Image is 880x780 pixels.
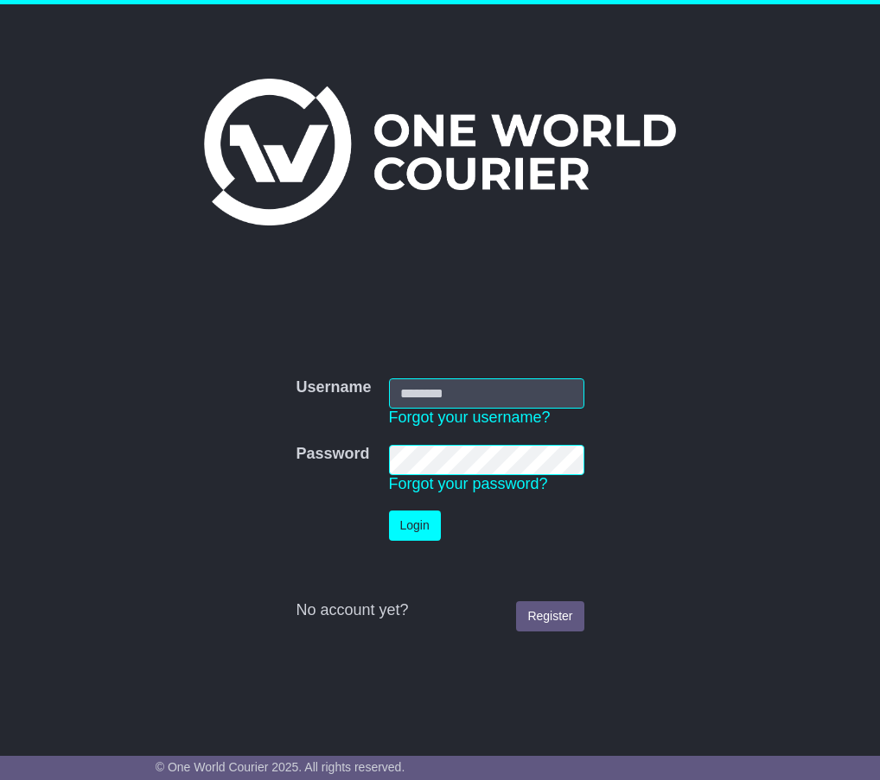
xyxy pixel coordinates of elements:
label: Password [296,445,369,464]
span: © One World Courier 2025. All rights reserved. [156,760,405,774]
label: Username [296,378,371,397]
img: One World [204,79,676,225]
a: Forgot your username? [389,409,551,426]
button: Login [389,510,441,541]
div: No account yet? [296,601,583,620]
a: Register [516,601,583,631]
a: Forgot your password? [389,475,548,492]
